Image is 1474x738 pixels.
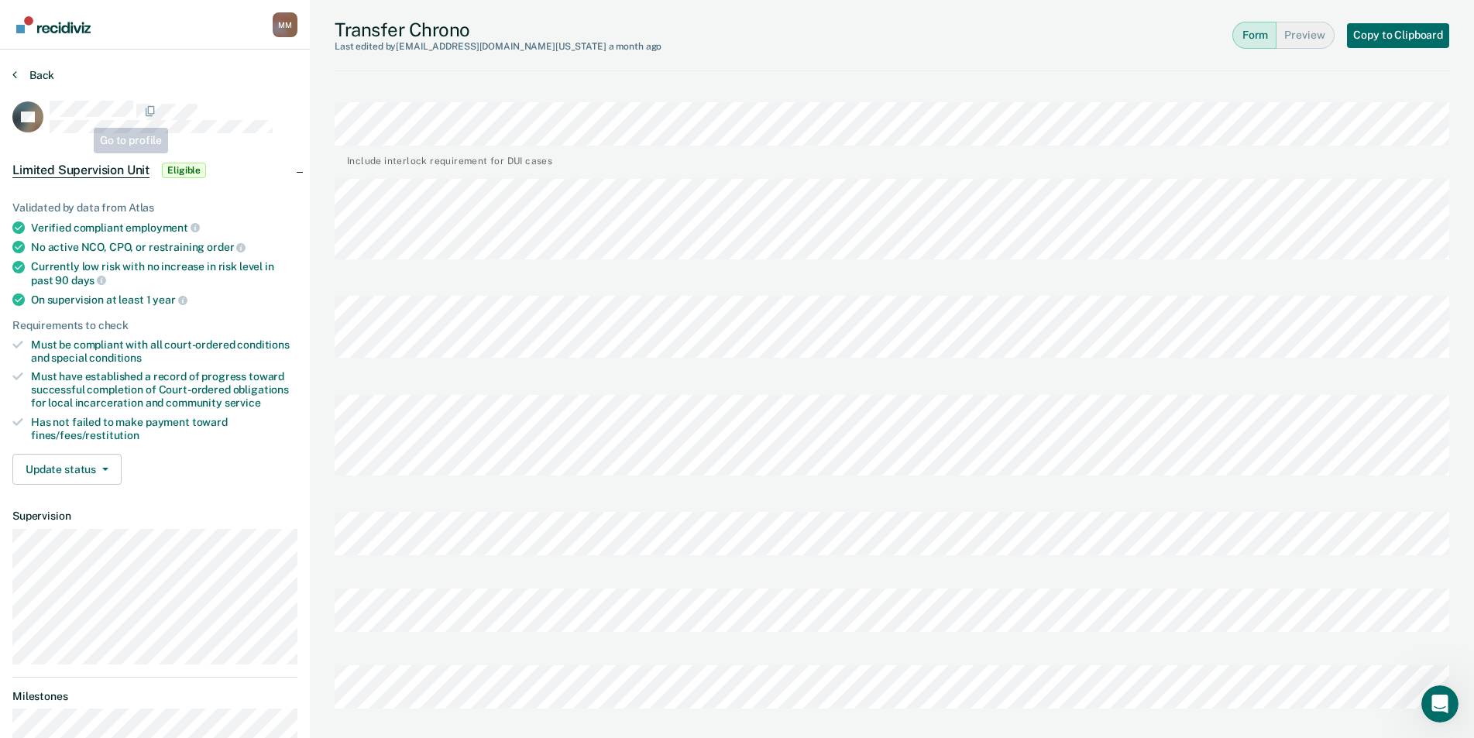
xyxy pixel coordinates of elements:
button: Form [1232,22,1276,49]
button: Profile dropdown button [273,12,297,37]
div: Transfer Chrono [335,19,661,52]
div: Has not failed to make payment toward [31,416,297,442]
div: Include interlock requirement for DUI cases [347,152,552,166]
button: Preview [1276,22,1335,49]
span: a month ago [609,41,662,52]
dt: Supervision [12,510,297,523]
div: Verified compliant [31,221,297,235]
span: Limited Supervision Unit [12,163,149,178]
div: On supervision at least 1 [31,293,297,307]
div: Must be compliant with all court-ordered conditions and special conditions [31,338,297,365]
div: Requirements to check [12,319,297,332]
img: Recidiviz [16,16,91,33]
span: service [225,396,261,409]
div: Currently low risk with no increase in risk level in past 90 [31,260,297,287]
span: Eligible [162,163,206,178]
dt: Milestones [12,690,297,703]
span: order [207,241,246,253]
iframe: Intercom live chat [1421,685,1459,723]
span: employment [125,221,199,234]
div: M M [273,12,297,37]
div: Must have established a record of progress toward successful completion of Court-ordered obligati... [31,370,297,409]
div: No active NCO, CPO, or restraining [31,240,297,254]
div: Last edited by [EMAIL_ADDRESS][DOMAIN_NAME][US_STATE] [335,41,661,52]
span: fines/fees/restitution [31,429,139,441]
button: Update status [12,454,122,485]
button: Copy to Clipboard [1347,23,1449,48]
div: Validated by data from Atlas [12,201,297,215]
span: year [153,293,187,306]
span: days [71,274,106,287]
button: Back [12,68,54,82]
